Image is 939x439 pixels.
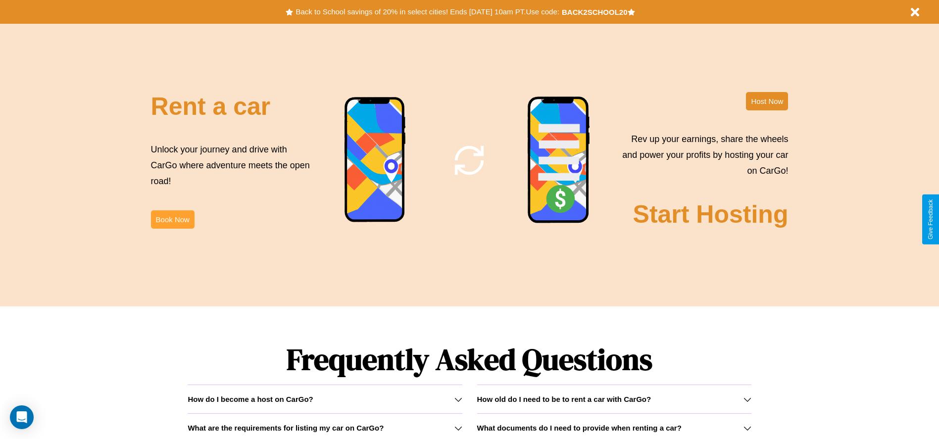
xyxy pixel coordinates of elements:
[633,200,789,229] h2: Start Hosting
[927,199,934,240] div: Give Feedback
[344,97,406,224] img: phone
[616,131,788,179] p: Rev up your earnings, share the wheels and power your profits by hosting your car on CarGo!
[188,334,751,385] h1: Frequently Asked Questions
[527,96,591,225] img: phone
[151,142,313,190] p: Unlock your journey and drive with CarGo where adventure meets the open road!
[477,424,682,432] h3: What documents do I need to provide when renting a car?
[151,92,271,121] h2: Rent a car
[562,8,628,16] b: BACK2SCHOOL20
[10,405,34,429] div: Open Intercom Messenger
[477,395,651,403] h3: How old do I need to be to rent a car with CarGo?
[188,424,384,432] h3: What are the requirements for listing my car on CarGo?
[151,210,195,229] button: Book Now
[293,5,561,19] button: Back to School savings of 20% in select cities! Ends [DATE] 10am PT.Use code:
[746,92,788,110] button: Host Now
[188,395,313,403] h3: How do I become a host on CarGo?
